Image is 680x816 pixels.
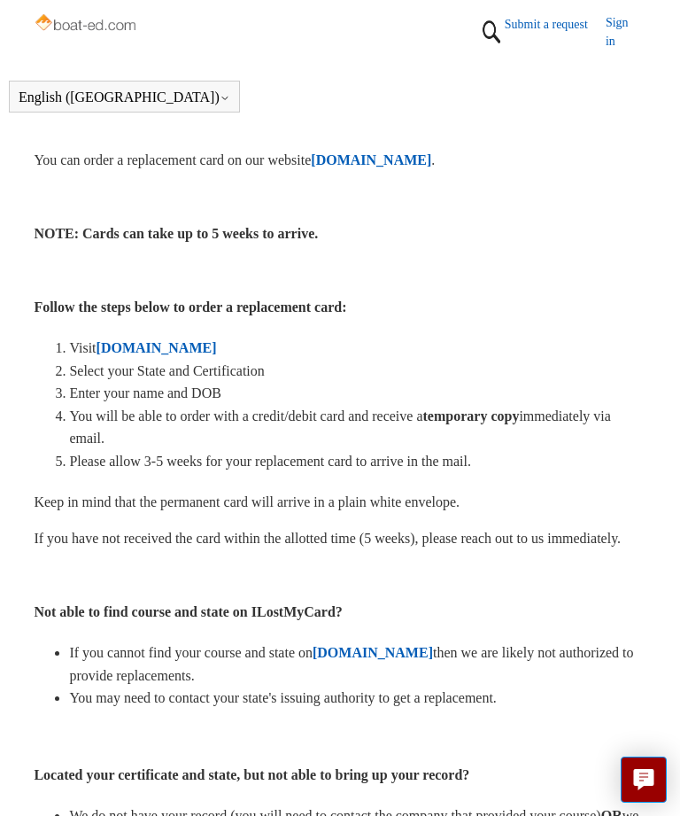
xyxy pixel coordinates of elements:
[19,89,230,105] button: English ([GEOGRAPHIC_DATA])
[34,11,140,37] img: Boat-Ed Help Center home page
[34,531,621,546] span: If you have not received the card within the allotted time (5 weeks), please reach out to us imme...
[431,152,435,167] span: .
[478,13,505,51] img: 01HZPCYTXV3JW8MJV9VD7EMK0H
[69,645,633,683] span: then we are likely not authorized to provide replacements.
[34,152,311,167] span: You can order a replacement card on our website
[34,767,469,782] strong: Located your certificate and state, but not able to bring up your record?
[97,340,217,355] a: [DOMAIN_NAME]
[69,340,96,355] span: Visit
[505,15,606,34] a: Submit a request
[34,299,346,315] strong: Follow the steps below to order a replacement card:
[34,604,342,619] strong: Not able to find course and state on ILostMyCard?
[69,690,496,705] span: You may need to contact your state's issuing authority to get a replacement.
[69,454,471,469] span: Please allow 3-5 weeks for your replacement card to arrive in the mail.
[69,363,264,378] span: Select your State and Certification
[423,408,520,424] strong: temporary copy
[69,385,221,400] span: Enter your name and DOB
[311,152,431,167] a: [DOMAIN_NAME]
[69,645,313,660] span: If you cannot find your course and state on
[606,13,646,51] a: Sign in
[313,645,433,660] a: [DOMAIN_NAME]
[34,494,460,509] span: Keep in mind that the permanent card will arrive in a plain white envelope.
[34,226,318,241] strong: NOTE: Cards can take up to 5 weeks to arrive.
[69,408,611,447] span: You will be able to order with a credit/debit card and receive a immediately via email.
[621,757,667,803] button: Live chat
